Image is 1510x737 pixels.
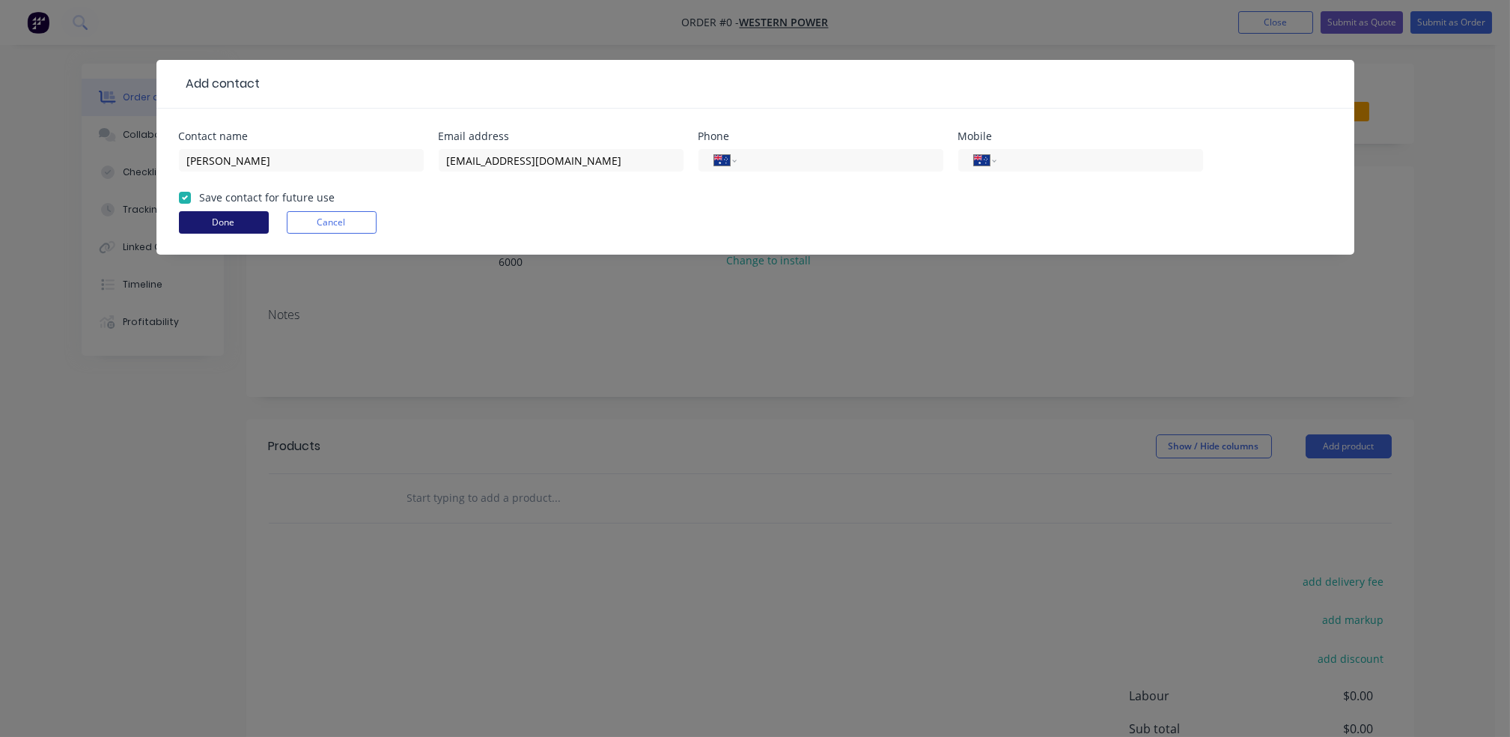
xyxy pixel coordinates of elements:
[958,131,1203,142] div: Mobile
[200,189,335,205] label: Save contact for future use
[179,75,261,93] div: Add contact
[179,131,424,142] div: Contact name
[287,211,377,234] button: Cancel
[179,211,269,234] button: Done
[439,131,684,142] div: Email address
[698,131,943,142] div: Phone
